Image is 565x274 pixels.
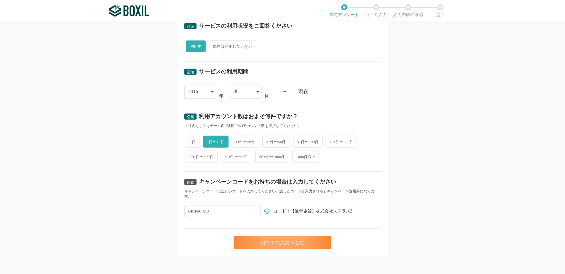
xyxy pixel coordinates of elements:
[326,136,357,148] span: 101件〜200件
[293,136,323,148] span: 51件〜100件
[255,151,289,163] span: 501件〜1000件
[186,40,206,52] span: 利用中
[199,179,336,184] div: キャンペーンコードをお持ちの場合は入力してください
[281,89,286,94] div: 〜
[292,151,320,163] span: 1000件以上
[184,123,381,128] div: ・社内もしくはチーム内で利用中のアカウント数を選択してください。
[232,136,259,148] span: 11件〜30件
[184,189,381,199] div: キャンペーンコードは正しいコードを入力してください。誤ったコードが入力されるとキャンペーン適用外になります。
[188,85,198,98] div: 2016
[234,236,331,249] div: 口コミの入力へ進む
[360,4,392,17] li: 口コミ入力
[209,40,256,52] span: 現在は利用していない
[187,24,194,29] span: 必須
[186,136,200,148] span: 1件
[199,114,298,119] div: 利用アカウント数はおよそ何件ですか？
[199,69,248,74] div: サービスの利用期間
[203,136,229,148] span: 2件〜10件
[328,4,360,17] li: 事前アンケート
[187,180,194,184] span: 任意
[273,209,352,213] span: コード：【通年協賛】株式会社ステラス2
[234,85,239,98] div: 09
[219,94,224,99] div: 年
[109,5,149,17] img: ボクシルSaaS_ロゴ
[187,70,194,74] span: 必須
[392,4,424,17] li: 入力内容の確認
[187,115,194,119] span: 必須
[262,136,290,148] span: 31件〜50件
[424,4,456,17] li: 完了
[186,151,218,163] span: 201件〜300件
[199,23,292,29] div: サービスの利用状況をご回答ください
[298,89,381,94] div: 現在
[221,151,252,163] span: 301件〜500件
[264,94,269,99] div: 月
